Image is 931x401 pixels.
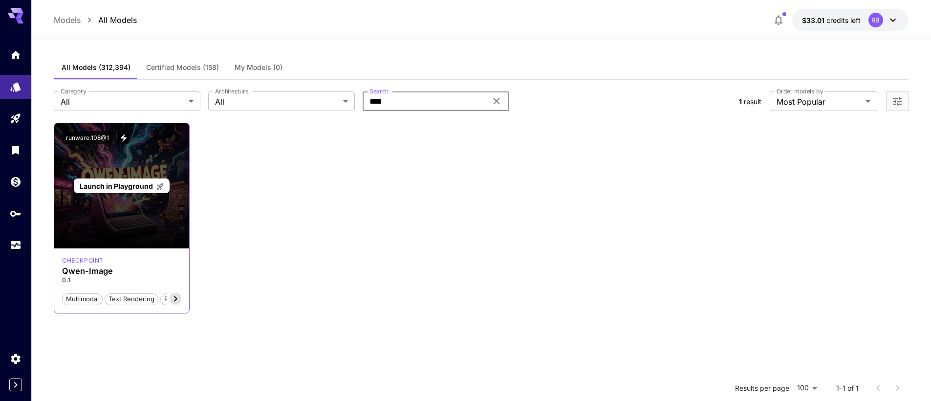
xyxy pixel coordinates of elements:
span: result [744,97,761,106]
label: Category [61,87,87,95]
span: Multimodal [63,294,102,304]
a: All Models [98,14,137,26]
label: Search [369,87,389,95]
div: qwens_image [62,256,104,265]
span: All [215,96,339,108]
nav: breadcrumb [54,14,137,26]
h3: Qwen-Image [62,267,181,276]
button: Multimodal [62,292,103,305]
p: checkpoint [62,256,104,265]
div: Playground [10,112,22,125]
div: Library [10,144,22,156]
label: Architecture [215,87,248,95]
button: $33.01475RB [792,9,909,31]
span: Most Popular [777,96,862,108]
span: 1 [739,97,742,106]
a: Models [54,14,81,26]
a: Launch in Playground [74,178,169,194]
button: View trigger words [117,131,130,144]
span: Precise text [161,294,205,304]
button: Expand sidebar [9,379,22,391]
span: Certified Models (158) [146,63,219,72]
span: Launch in Playground [80,182,153,190]
span: credits left [826,16,861,24]
button: runware:108@1 [62,131,113,144]
span: All [61,96,185,108]
div: Models [10,79,22,91]
span: $33.01 [802,16,826,24]
div: 100 [793,381,821,395]
div: $33.01475 [802,15,861,25]
span: My Models (0) [235,63,282,72]
button: Text rendering [105,292,158,305]
span: All Models (312,394) [62,63,130,72]
button: Open more filters [891,95,903,108]
p: 0.1 [62,276,181,285]
button: Precise text [160,292,205,305]
label: Order models by [777,87,823,95]
div: API Keys [10,207,22,220]
p: 1–1 of 1 [836,383,859,393]
div: Home [10,48,22,60]
span: Text rendering [105,294,158,304]
div: Settings [10,353,22,365]
div: Usage [10,239,22,251]
div: Wallet [10,176,22,188]
p: Results per page [735,383,789,393]
div: RB [868,13,883,27]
